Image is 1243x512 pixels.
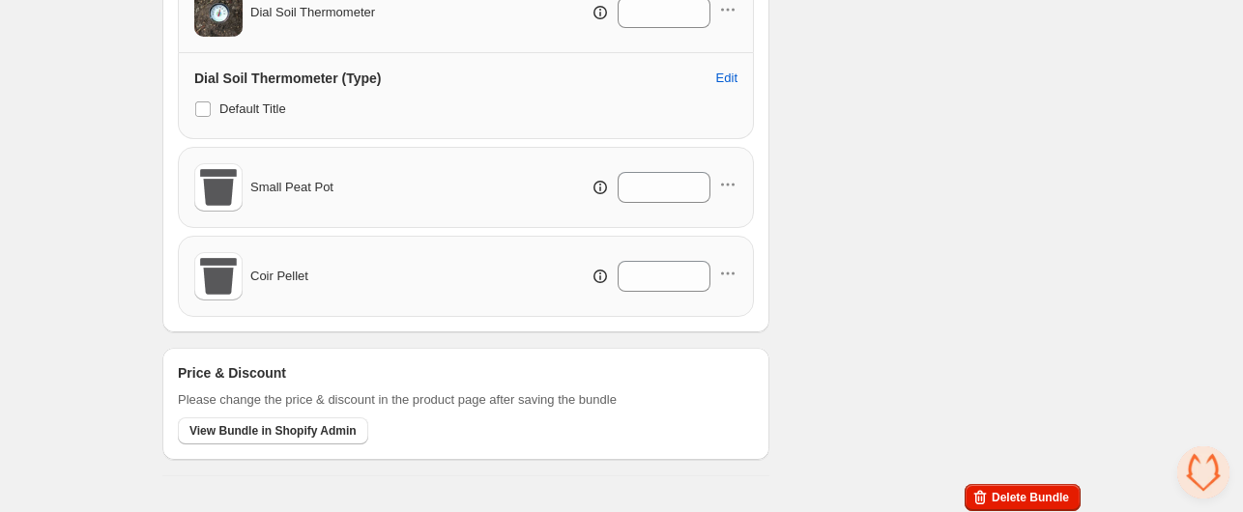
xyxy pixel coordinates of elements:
span: Edit [716,71,737,86]
img: Small Peat Pot [194,163,243,212]
button: Edit [705,63,749,94]
button: View Bundle in Shopify Admin [178,417,368,444]
button: Delete Bundle [965,484,1081,511]
span: Default Title [219,101,286,116]
h3: Price & Discount [178,363,286,383]
span: Please change the price & discount in the product page after saving the bundle [178,390,617,410]
img: Coir Pellet [194,252,243,300]
h3: Dial Soil Thermometer (Type) [194,69,381,88]
span: Delete Bundle [992,490,1069,505]
span: Dial Soil Thermometer [250,3,375,22]
span: Coir Pellet [250,267,308,286]
span: Small Peat Pot [250,178,333,197]
span: View Bundle in Shopify Admin [189,423,357,439]
div: Open chat [1177,446,1229,498]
